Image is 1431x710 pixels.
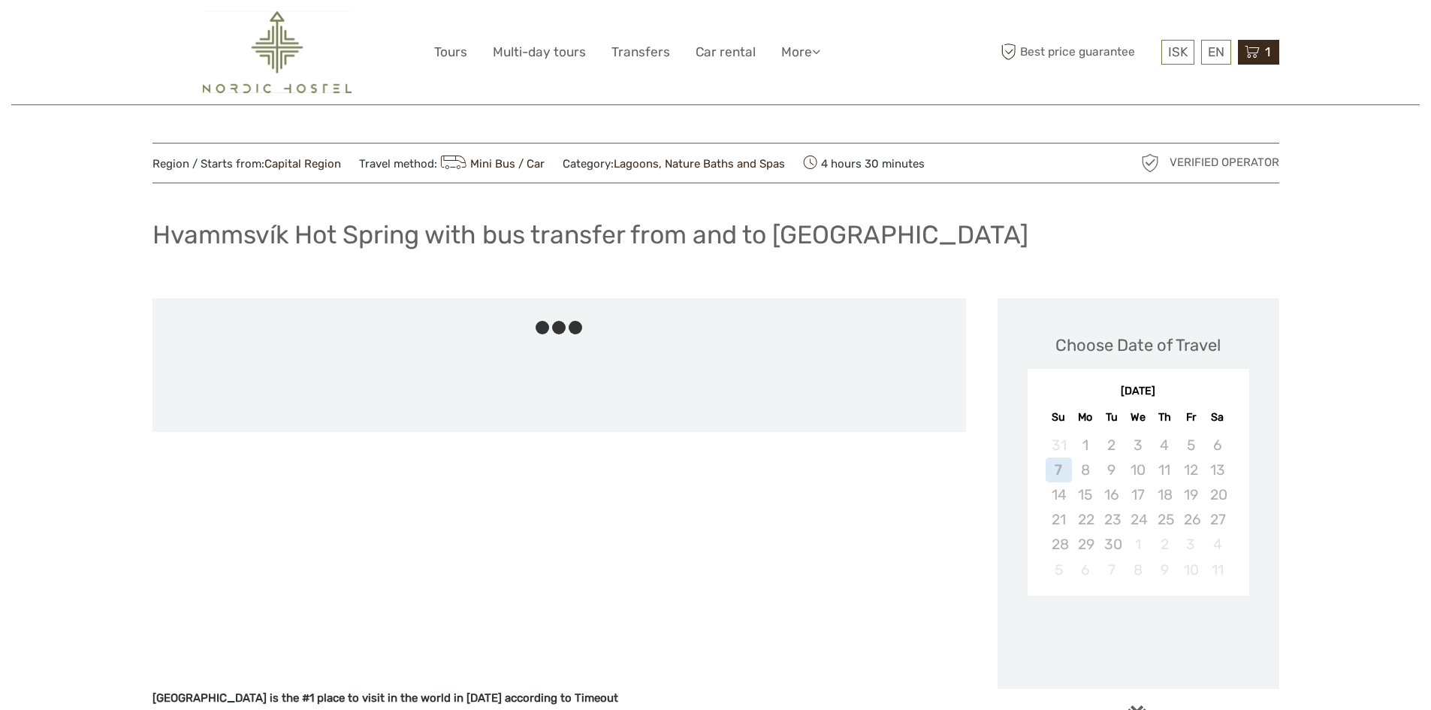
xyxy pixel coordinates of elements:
[1032,433,1244,582] div: month 2025-09
[1204,507,1230,532] div: Not available Saturday, September 27th, 2025
[1204,433,1230,458] div: Not available Saturday, September 6th, 2025
[1204,532,1230,557] div: Not available Saturday, October 4th, 2025
[1098,433,1125,458] div: Not available Tuesday, September 2nd, 2025
[1072,532,1098,557] div: Not available Monday, September 29th, 2025
[1134,635,1143,645] div: Loading...
[264,157,341,171] a: Capital Region
[1072,507,1098,532] div: Not available Monday, September 22nd, 2025
[1178,507,1204,532] div: Not available Friday, September 26th, 2025
[614,157,785,171] a: Lagoons, Nature Baths and Spas
[1125,433,1151,458] div: Not available Wednesday, September 3rd, 2025
[1046,482,1072,507] div: Not available Sunday, September 14th, 2025
[1046,407,1072,428] div: Su
[1098,458,1125,482] div: Not available Tuesday, September 9th, 2025
[1263,44,1273,59] span: 1
[203,11,352,93] img: 2454-61f15230-a6bf-4303-aa34-adabcbdb58c5_logo_big.png
[1125,507,1151,532] div: Not available Wednesday, September 24th, 2025
[611,41,670,63] a: Transfers
[1204,407,1230,428] div: Sa
[1125,482,1151,507] div: Not available Wednesday, September 17th, 2025
[1028,384,1249,400] div: [DATE]
[1046,507,1072,532] div: Not available Sunday, September 21st, 2025
[1072,458,1098,482] div: Not available Monday, September 8th, 2025
[1138,151,1162,175] img: verified_operator_grey_128.png
[493,41,586,63] a: Multi-day tours
[1098,557,1125,582] div: Not available Tuesday, October 7th, 2025
[1098,482,1125,507] div: Not available Tuesday, September 16th, 2025
[1178,482,1204,507] div: Not available Friday, September 19th, 2025
[1204,557,1230,582] div: Not available Saturday, October 11th, 2025
[1098,532,1125,557] div: Not available Tuesday, September 30th, 2025
[1152,433,1178,458] div: Not available Thursday, September 4th, 2025
[1072,557,1098,582] div: Not available Monday, October 6th, 2025
[1046,433,1072,458] div: Not available Sunday, August 31st, 2025
[152,691,618,705] strong: [GEOGRAPHIC_DATA] is the #1 place to visit in the world in [DATE] according to Timeout
[998,40,1158,65] span: Best price guarantee
[437,157,545,171] a: Mini Bus / Car
[1204,482,1230,507] div: Not available Saturday, September 20th, 2025
[781,41,820,63] a: More
[1072,407,1098,428] div: Mo
[1178,532,1204,557] div: Not available Friday, October 3rd, 2025
[1170,155,1279,171] span: Verified Operator
[803,153,925,174] span: 4 hours 30 minutes
[359,153,545,174] span: Travel method:
[1055,334,1221,357] div: Choose Date of Travel
[1072,433,1098,458] div: Not available Monday, September 1st, 2025
[1125,458,1151,482] div: Not available Wednesday, September 10th, 2025
[1046,532,1072,557] div: Not available Sunday, September 28th, 2025
[1098,507,1125,532] div: Not available Tuesday, September 23rd, 2025
[1178,433,1204,458] div: Not available Friday, September 5th, 2025
[1152,507,1178,532] div: Not available Thursday, September 25th, 2025
[1125,557,1151,582] div: Not available Wednesday, October 8th, 2025
[1168,44,1188,59] span: ISK
[1152,407,1178,428] div: Th
[1152,482,1178,507] div: Not available Thursday, September 18th, 2025
[1098,407,1125,428] div: Tu
[563,156,785,172] span: Category:
[1178,458,1204,482] div: Not available Friday, September 12th, 2025
[1072,482,1098,507] div: Not available Monday, September 15th, 2025
[696,41,756,63] a: Car rental
[1125,532,1151,557] div: Not available Wednesday, October 1st, 2025
[1152,532,1178,557] div: Not available Thursday, October 2nd, 2025
[1152,557,1178,582] div: Not available Thursday, October 9th, 2025
[434,41,467,63] a: Tours
[1178,407,1204,428] div: Fr
[1046,557,1072,582] div: Not available Sunday, October 5th, 2025
[1046,458,1072,482] div: Not available Sunday, September 7th, 2025
[1178,557,1204,582] div: Not available Friday, October 10th, 2025
[152,219,1028,250] h1: Hvammsvík Hot Spring with bus transfer from and to [GEOGRAPHIC_DATA]
[1152,458,1178,482] div: Not available Thursday, September 11th, 2025
[1204,458,1230,482] div: Not available Saturday, September 13th, 2025
[1125,407,1151,428] div: We
[152,156,341,172] span: Region / Starts from:
[1201,40,1231,65] div: EN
